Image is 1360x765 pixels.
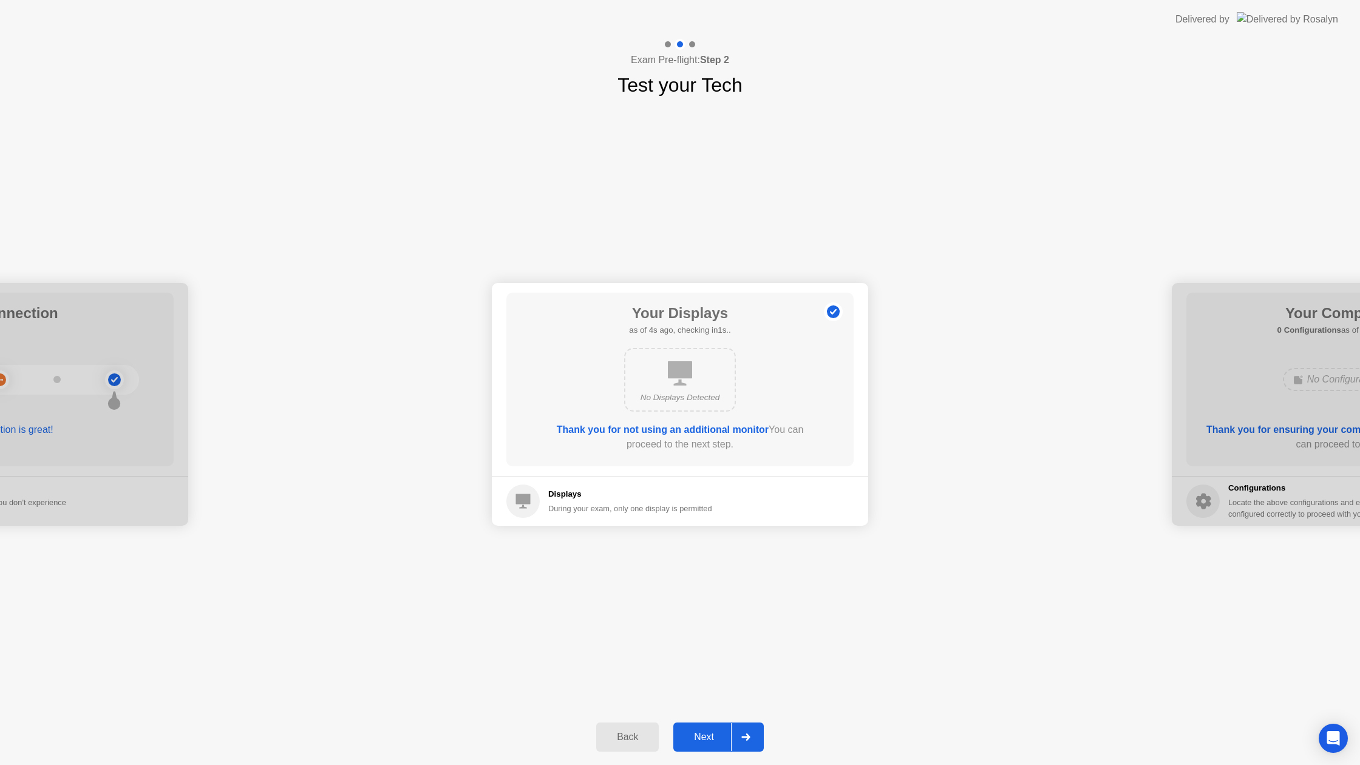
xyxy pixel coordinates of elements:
button: Back [596,722,659,752]
b: Thank you for not using an additional monitor [557,424,769,435]
div: No Displays Detected [635,392,725,404]
h1: Your Displays [629,302,730,324]
div: Back [600,732,655,743]
div: Open Intercom Messenger [1319,724,1348,753]
div: You can proceed to the next step. [541,423,819,452]
img: Delivered by Rosalyn [1237,12,1338,26]
h5: Displays [548,488,712,500]
b: Step 2 [700,55,729,65]
h1: Test your Tech [617,70,743,100]
div: Next [677,732,731,743]
h4: Exam Pre-flight: [631,53,729,67]
button: Next [673,722,764,752]
div: Delivered by [1175,12,1229,27]
h5: as of 4s ago, checking in1s.. [629,324,730,336]
div: During your exam, only one display is permitted [548,503,712,514]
